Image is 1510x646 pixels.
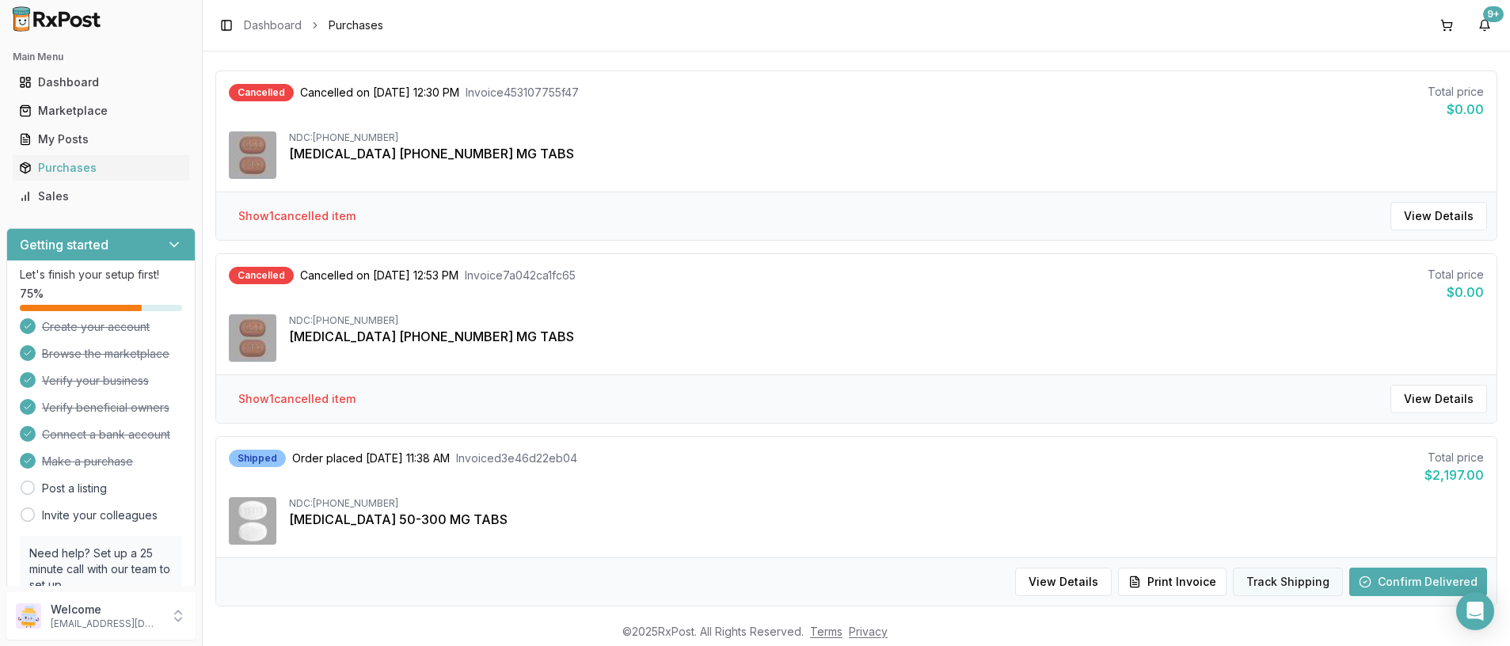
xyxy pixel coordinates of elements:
[13,125,189,154] a: My Posts
[42,346,169,362] span: Browse the marketplace
[289,327,1484,346] div: [MEDICAL_DATA] [PHONE_NUMBER] MG TABS
[226,385,368,413] button: Show1cancelled item
[20,286,44,302] span: 75 %
[42,319,150,335] span: Create your account
[1483,6,1504,22] div: 9+
[810,625,842,638] a: Terms
[1424,450,1484,465] div: Total price
[19,160,183,176] div: Purchases
[6,98,196,123] button: Marketplace
[289,510,1484,529] div: [MEDICAL_DATA] 50-300 MG TABS
[289,314,1484,327] div: NDC: [PHONE_NUMBER]
[1428,84,1484,100] div: Total price
[1428,283,1484,302] div: $0.00
[1015,568,1112,596] button: View Details
[1390,202,1487,230] button: View Details
[16,603,41,629] img: User avatar
[13,51,189,63] h2: Main Menu
[51,617,161,630] p: [EMAIL_ADDRESS][DOMAIN_NAME]
[42,427,170,443] span: Connect a bank account
[6,70,196,95] button: Dashboard
[6,6,108,32] img: RxPost Logo
[42,507,158,523] a: Invite your colleagues
[42,373,149,389] span: Verify your business
[20,235,108,254] h3: Getting started
[6,127,196,152] button: My Posts
[1424,465,1484,484] div: $2,197.00
[42,400,169,416] span: Verify beneficial owners
[300,85,459,101] span: Cancelled on [DATE] 12:30 PM
[465,268,576,283] span: Invoice 7a042ca1fc65
[300,268,458,283] span: Cancelled on [DATE] 12:53 PM
[42,481,107,496] a: Post a listing
[289,144,1484,163] div: [MEDICAL_DATA] [PHONE_NUMBER] MG TABS
[6,184,196,209] button: Sales
[19,103,183,119] div: Marketplace
[229,450,286,467] div: Shipped
[1456,592,1494,630] div: Open Intercom Messenger
[1428,267,1484,283] div: Total price
[226,202,368,230] button: Show1cancelled item
[51,602,161,617] p: Welcome
[229,267,294,284] div: Cancelled
[289,131,1484,144] div: NDC: [PHONE_NUMBER]
[13,182,189,211] a: Sales
[229,131,276,179] img: Biktarvy 50-200-25 MG TABS
[19,188,183,204] div: Sales
[229,314,276,362] img: Biktarvy 50-200-25 MG TABS
[19,131,183,147] div: My Posts
[229,497,276,545] img: Dovato 50-300 MG TABS
[1472,13,1497,38] button: 9+
[1428,100,1484,119] div: $0.00
[6,155,196,180] button: Purchases
[13,97,189,125] a: Marketplace
[20,267,182,283] p: Let's finish your setup first!
[849,625,888,638] a: Privacy
[289,497,1484,510] div: NDC: [PHONE_NUMBER]
[13,154,189,182] a: Purchases
[229,84,294,101] div: Cancelled
[29,545,173,593] p: Need help? Set up a 25 minute call with our team to set up.
[329,17,383,33] span: Purchases
[1118,568,1227,596] button: Print Invoice
[1390,385,1487,413] button: View Details
[13,68,189,97] a: Dashboard
[244,17,302,33] a: Dashboard
[456,450,577,466] span: Invoice d3e46d22eb04
[244,17,383,33] nav: breadcrumb
[19,74,183,90] div: Dashboard
[292,450,450,466] span: Order placed [DATE] 11:38 AM
[466,85,579,101] span: Invoice 453107755f47
[1349,568,1487,596] button: Confirm Delivered
[42,454,133,469] span: Make a purchase
[1233,568,1343,596] button: Track Shipping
